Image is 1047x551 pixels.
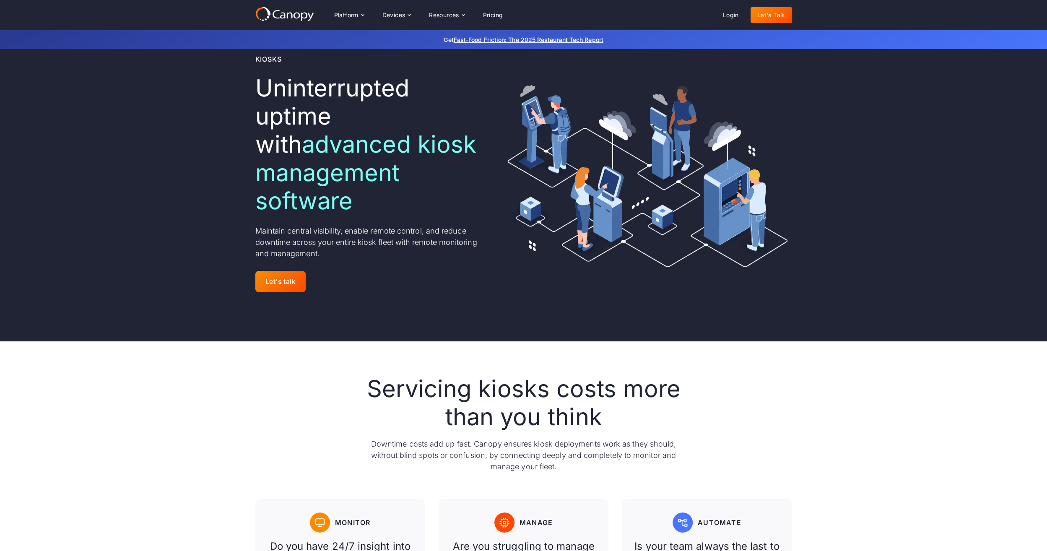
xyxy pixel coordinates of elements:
div: Devices [382,12,405,18]
p: Downtime costs add up fast. Canopy ensures kiosk deployments work as they should, without blind s... [363,438,685,472]
div: Platform [327,7,371,23]
div: Resources [422,7,471,23]
p: Maintain central visibility, enable remote control, and reduce downtime across your entire kiosk ... [255,225,483,259]
div: Platform [334,12,359,18]
a: Fast-Food Friction: The 2025 Restaurant Tech Report [454,36,603,43]
span: advanced kiosk management software [255,130,476,215]
div: Devices [376,7,418,23]
div: Manage [520,517,553,528]
div: Automate [698,517,741,528]
div: Resources [429,12,459,18]
div: Let's talk [265,278,296,286]
h2: Servicing kiosks costs more than you think [363,375,685,431]
div: Monitor [335,517,370,528]
a: Let's Talk [751,7,792,23]
h1: Uninterrupted uptime with ‍ [255,74,483,215]
a: Login [716,7,746,23]
div: Kiosks [255,54,282,64]
a: Pricing [476,7,510,23]
p: Get [318,35,729,44]
a: Let's talk [255,271,306,292]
